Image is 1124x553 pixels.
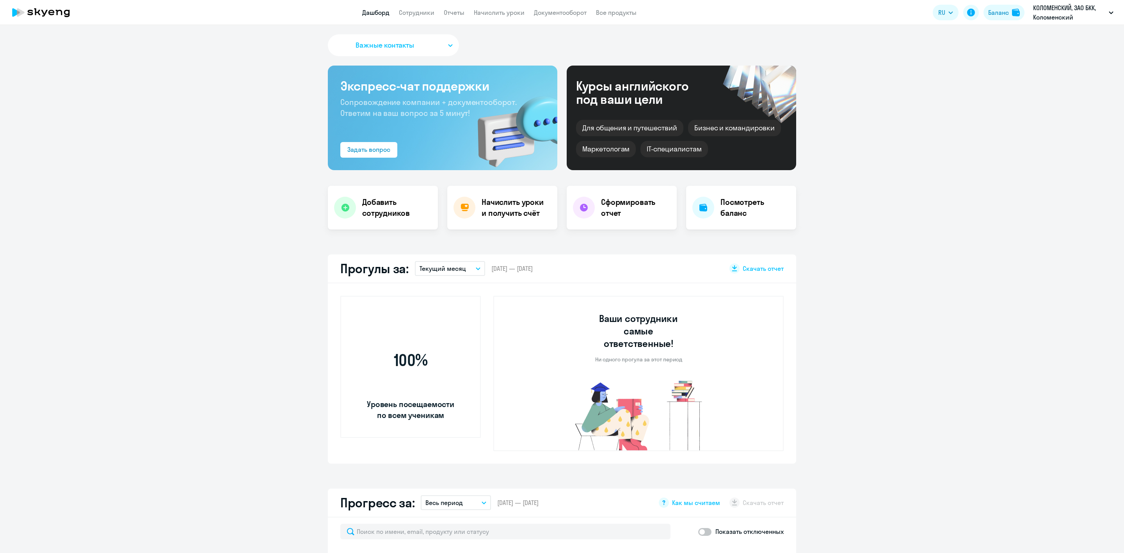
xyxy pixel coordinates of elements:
span: [DATE] — [DATE] [491,264,533,273]
input: Поиск по имени, email, продукту или статусу [340,524,670,539]
h3: Ваши сотрудники самые ответственные! [589,312,689,350]
a: Все продукты [596,9,637,16]
button: Задать вопрос [340,142,397,158]
span: [DATE] — [DATE] [497,498,539,507]
a: Отчеты [444,9,464,16]
p: Ни одного прогула за этот период [595,356,682,363]
a: Сотрудники [399,9,434,16]
h4: Посмотреть баланс [720,197,790,219]
h4: Начислить уроки и получить счёт [482,197,550,219]
h2: Прогулы за: [340,261,409,276]
div: Бизнес и командировки [688,120,781,136]
button: Важные контакты [328,34,459,56]
div: Задать вопрос [347,145,390,154]
h2: Прогресс за: [340,495,414,510]
img: balance [1012,9,1020,16]
button: Весь период [421,495,491,510]
div: Баланс [988,8,1009,17]
span: Как мы считаем [672,498,720,507]
div: Для общения и путешествий [576,120,683,136]
img: no-truants [560,379,717,450]
span: RU [938,8,945,17]
span: Важные контакты [356,40,414,50]
span: Уровень посещаемости по всем ученикам [366,399,455,421]
h4: Добавить сотрудников [362,197,432,219]
a: Документооборот [534,9,587,16]
button: RU [933,5,959,20]
h3: Экспресс-чат поддержки [340,78,545,94]
p: КОЛОМЕНСКИЙ, ЗАО БКК, Коломенский [1033,3,1106,22]
a: Дашборд [362,9,389,16]
a: Начислить уроки [474,9,525,16]
div: IT-специалистам [640,141,708,157]
button: Балансbalance [983,5,1024,20]
p: Весь период [425,498,463,507]
div: Курсы английского под ваши цели [576,79,710,106]
p: Текущий месяц [420,264,466,273]
span: Скачать отчет [743,264,784,273]
span: 100 % [366,351,455,370]
img: bg-img [466,82,557,170]
h4: Сформировать отчет [601,197,670,219]
div: Маркетологам [576,141,636,157]
button: КОЛОМЕНСКИЙ, ЗАО БКК, Коломенский [1029,3,1117,22]
button: Текущий месяц [415,261,485,276]
span: Сопровождение компании + документооборот. Ответим на ваш вопрос за 5 минут! [340,97,517,118]
p: Показать отключенных [715,527,784,536]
